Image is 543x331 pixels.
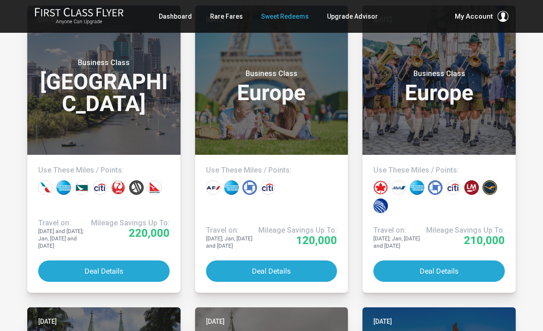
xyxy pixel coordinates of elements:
a: Dashboard [159,8,192,25]
a: Rare Fares [210,8,243,25]
div: Amex points [56,180,71,195]
time: [DATE] [206,316,225,326]
div: LifeMiles [464,180,479,195]
h4: Use These Miles / Points: [38,166,170,175]
h4: Use These Miles / Points: [373,166,505,175]
a: Upgrade Advisor [327,8,378,25]
small: Business Class [382,69,496,78]
button: Deal Details [206,260,337,282]
div: Amex points [410,180,424,195]
h3: Europe [206,69,337,104]
img: First Class Flyer [35,7,124,17]
div: Citi points [261,180,275,195]
div: Air Canada miles [373,180,388,195]
h3: [GEOGRAPHIC_DATA] [38,58,170,115]
a: First Class FlyerAnyone Can Upgrade [35,7,124,25]
div: United miles [373,199,388,213]
div: Marriott points [129,180,144,195]
div: Lufthansa miles [483,180,497,195]
span: My Account [455,11,493,22]
div: Qantas miles [147,180,162,195]
div: Japan miles [111,180,126,195]
h4: Use These Miles / Points: [206,166,337,175]
time: [DATE] [38,316,57,326]
div: American miles [38,180,53,195]
a: [DATE]Business Class[GEOGRAPHIC_DATA]Use These Miles / Points:Travel on:[DATE] and [DATE]; Jan, [... [27,5,181,293]
div: Cathay Pacific miles [75,180,89,195]
small: Business Class [47,58,161,67]
div: Chase points [428,180,442,195]
h3: Europe [373,69,505,104]
div: Air France miles [206,180,221,195]
div: Amex points [224,180,239,195]
a: Sweet Redeems [261,8,309,25]
button: Deal Details [373,260,505,282]
button: Deal Details [38,260,170,282]
div: Chase points [242,180,257,195]
a: [DATE]Business ClassEuropeUse These Miles / Points:Travel on:[DATE]; Jan, [DATE] and [DATE]Mileag... [362,5,516,293]
time: [DATE] [373,316,392,326]
small: Business Class [215,69,328,78]
div: Citi points [93,180,107,195]
button: My Account [455,11,508,22]
div: Citi points [446,180,461,195]
a: [DATE]Business ClassEuropeUse These Miles / Points:Travel on:[DATE]; Jan, [DATE] and [DATE]Mileag... [195,5,348,293]
small: Anyone Can Upgrade [35,19,124,25]
div: All Nippon miles [392,180,406,195]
